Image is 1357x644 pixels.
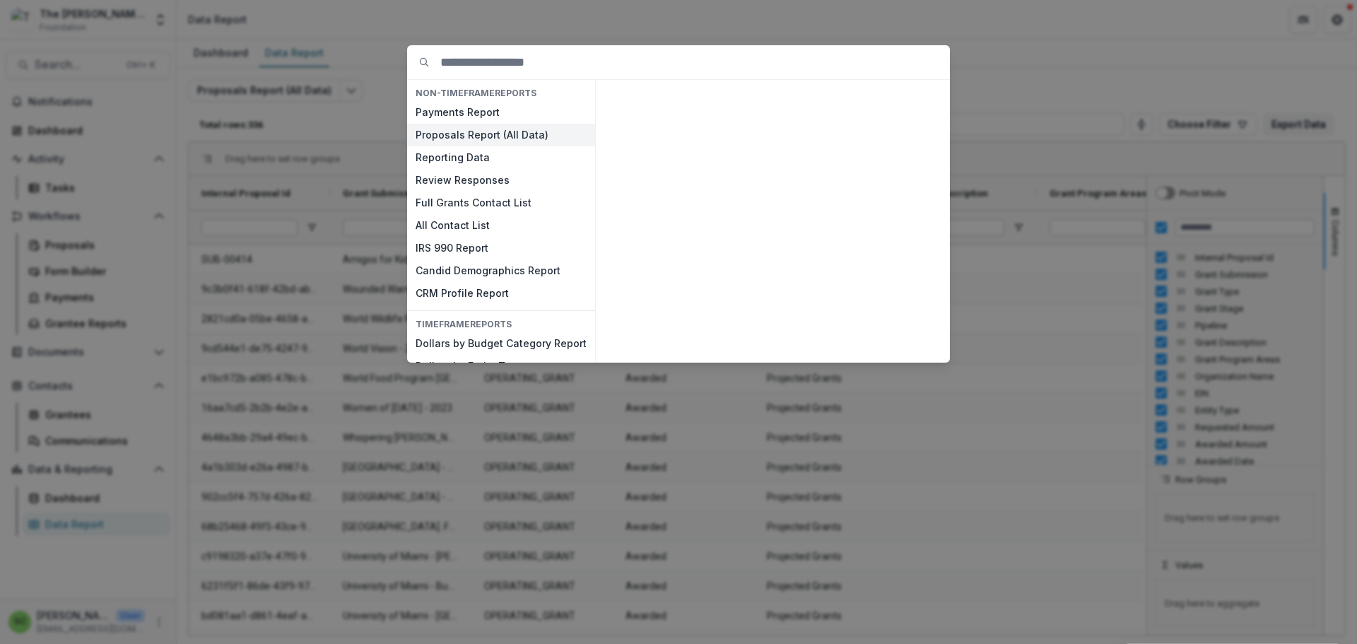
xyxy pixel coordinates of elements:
button: IRS 990 Report [407,237,595,259]
button: CRM Profile Report [407,282,595,305]
h4: TIMEFRAME Reports [407,317,595,332]
h4: NON-TIMEFRAME Reports [407,86,595,101]
button: All Contact List [407,214,595,237]
button: Dollars by Budget Category Report [407,333,595,356]
button: Candid Demographics Report [407,259,595,282]
button: Dollars by Entity Tags [407,356,595,378]
button: Proposals Report (All Data) [407,124,595,146]
button: Full Grants Contact List [407,192,595,214]
button: Payments Report [407,101,595,124]
button: Reporting Data [407,146,595,169]
button: Review Responses [407,169,595,192]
